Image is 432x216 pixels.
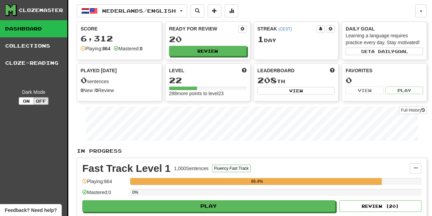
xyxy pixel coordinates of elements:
[169,46,247,56] button: Review
[5,207,57,214] span: Open feedback widget
[81,25,158,32] div: Score
[225,4,238,17] button: More stats
[19,7,63,14] div: Clozemaster
[81,45,110,52] div: Playing:
[169,35,247,43] div: 20
[346,76,423,85] div: 0
[81,34,158,43] div: 6,312
[82,178,127,189] div: Playing: 864
[371,49,394,54] span: a daily
[278,27,292,31] a: (CEST)
[81,76,158,85] div: sentences
[257,25,317,32] div: Streak
[19,97,34,105] button: On
[169,25,238,32] div: Ready for Review
[77,148,427,154] p: In Progress
[33,97,48,105] button: Off
[169,90,247,97] div: 288 more points to level 23
[169,67,184,74] span: Level
[257,76,335,85] div: th
[346,25,423,32] div: Daily Goal
[114,45,142,52] div: Mastered:
[102,8,176,14] span: Nederlands / English
[81,88,83,93] strong: 0
[212,165,251,172] button: Fluency Fast Track
[257,75,277,85] span: 208
[346,87,384,94] button: View
[77,4,187,17] button: Nederlands/English
[140,46,142,51] strong: 0
[242,67,247,74] span: Score more points to level up
[81,67,117,74] span: Played [DATE]
[330,67,335,74] span: This week in points, UTC
[82,200,335,212] button: Play
[346,48,423,55] button: Seta dailygoal
[96,88,98,93] strong: 0
[169,76,247,85] div: 22
[257,35,335,44] div: Day
[132,178,382,185] div: 86.4%
[5,89,62,96] div: Dark Mode
[346,32,423,46] div: Learning a language requires practice every day. Stay motivated!
[191,4,204,17] button: Search sentences
[174,165,209,172] div: 1,000 Sentences
[208,4,221,17] button: Add sentence to collection
[257,87,335,94] button: View
[82,189,127,200] div: Mastered: 0
[346,67,423,74] div: Favorites
[102,46,110,51] strong: 864
[257,34,264,44] span: 1
[82,163,171,174] div: Fast Track Level 1
[81,87,158,94] div: New / Review
[339,200,421,212] button: Review (20)
[399,106,427,114] a: Full History
[257,67,295,74] span: Leaderboard
[81,75,87,85] span: 0
[385,87,423,94] button: Play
